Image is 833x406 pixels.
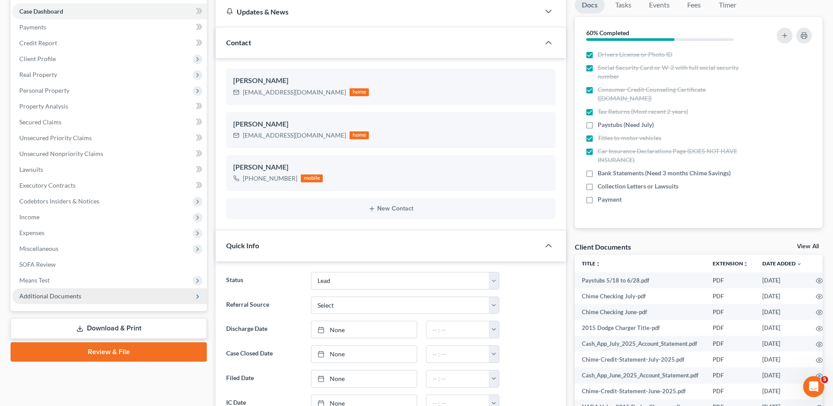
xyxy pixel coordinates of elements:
td: PDF [706,272,755,288]
div: [PHONE_NUMBER] [243,174,297,183]
a: Case Dashboard [12,4,207,19]
span: SOFA Review [19,261,56,268]
strong: 60% Completed [586,29,629,36]
span: Bank Statements (Need 3 months Chime Savings) [598,169,731,178]
td: PDF [706,352,755,367]
span: Income [19,213,40,221]
td: PDF [706,320,755,336]
span: Contact [226,38,251,47]
label: Filed Date [222,370,306,388]
div: [PERSON_NAME] [233,162,548,173]
span: Titles to motor vehicles [598,134,661,142]
td: PDF [706,304,755,320]
td: [DATE] [755,336,809,352]
label: Case Closed Date [222,345,306,363]
a: Executory Contracts [12,178,207,193]
span: Unsecured Nonpriority Claims [19,150,103,157]
a: Credit Report [12,35,207,51]
td: [DATE] [755,288,809,304]
a: Extensionunfold_more [713,260,748,267]
td: [DATE] [755,320,809,336]
td: Chime Checking July-pdf [575,288,706,304]
span: Collection Letters or Lawsuits [598,182,678,191]
button: New Contact [233,205,548,212]
a: None [311,321,417,338]
i: unfold_more [743,261,748,267]
div: Client Documents [575,242,631,251]
label: Discharge Date [222,321,306,338]
a: Download & Print [11,318,207,339]
a: None [311,346,417,362]
span: Codebtors Insiders & Notices [19,197,99,205]
span: Social Security Card or W-2 with full social security number [598,63,753,81]
label: Status [222,272,306,290]
td: [DATE] [755,272,809,288]
td: Cash_App_July_2025_Account_Statement.pdf [575,336,706,352]
span: Drivers License or Photo ID [598,50,672,59]
span: Consumer Credit Counseling Certificate ([DOMAIN_NAME]) [598,85,753,103]
td: PDF [706,288,755,304]
div: [PERSON_NAME] [233,119,548,130]
td: [DATE] [755,304,809,320]
a: Date Added expand_more [762,260,802,267]
span: Miscellaneous [19,245,58,252]
a: View All [797,243,819,250]
td: [DATE] [755,367,809,383]
div: [EMAIL_ADDRESS][DOMAIN_NAME] [243,88,346,97]
a: SOFA Review [12,257,207,272]
a: Review & File [11,342,207,362]
div: Updates & News [226,7,529,16]
span: Payments [19,23,46,31]
div: [PERSON_NAME] [233,76,548,86]
td: [DATE] [755,384,809,399]
span: Expenses [19,229,44,236]
input: -- : -- [426,321,489,338]
span: Secured Claims [19,118,61,126]
a: Lawsuits [12,162,207,178]
span: Client Profile [19,55,56,62]
span: Car Insurance Declarations Page (DOES NOT HAVE INSURANCE) [598,147,753,164]
td: PDF [706,367,755,383]
label: Referral Source [222,297,306,314]
td: [DATE] [755,352,809,367]
span: Tax Returns (Most recent 2 years) [598,107,688,116]
div: home [350,131,369,139]
td: Paystubs 5/18 to 6/28.pdf [575,272,706,288]
td: Chime-Credit-Statement-June-2025.pdf [575,384,706,399]
span: Payment [598,195,622,204]
span: 5 [821,376,828,383]
div: mobile [301,174,323,182]
span: Quick Info [226,241,259,250]
span: Case Dashboard [19,7,63,15]
span: Means Test [19,276,50,284]
span: Personal Property [19,87,69,94]
td: 2015 Dodge Charger Title-pdf [575,320,706,336]
iframe: Intercom live chat [803,376,824,397]
div: [EMAIL_ADDRESS][DOMAIN_NAME] [243,131,346,140]
span: Real Property [19,71,57,78]
span: Additional Documents [19,292,81,300]
span: Property Analysis [19,102,68,110]
input: -- : -- [426,370,489,387]
i: unfold_more [595,261,601,267]
div: home [350,88,369,96]
span: Unsecured Priority Claims [19,134,92,141]
td: Chime Checking June-pdf [575,304,706,320]
span: Lawsuits [19,166,43,173]
a: Unsecured Nonpriority Claims [12,146,207,162]
a: Secured Claims [12,114,207,130]
a: None [311,370,417,387]
span: Executory Contracts [19,181,76,189]
a: Titleunfold_more [582,260,601,267]
span: Paystubs (Need July) [598,120,654,129]
span: Credit Report [19,39,57,47]
td: PDF [706,384,755,399]
td: PDF [706,336,755,352]
i: expand_more [797,261,802,267]
td: Chime-Credit-Statement-July-2025.pdf [575,352,706,367]
td: Cash_App_June_2025_Account_Statement.pdf [575,367,706,383]
a: Payments [12,19,207,35]
a: Unsecured Priority Claims [12,130,207,146]
a: Property Analysis [12,98,207,114]
input: -- : -- [426,346,489,362]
